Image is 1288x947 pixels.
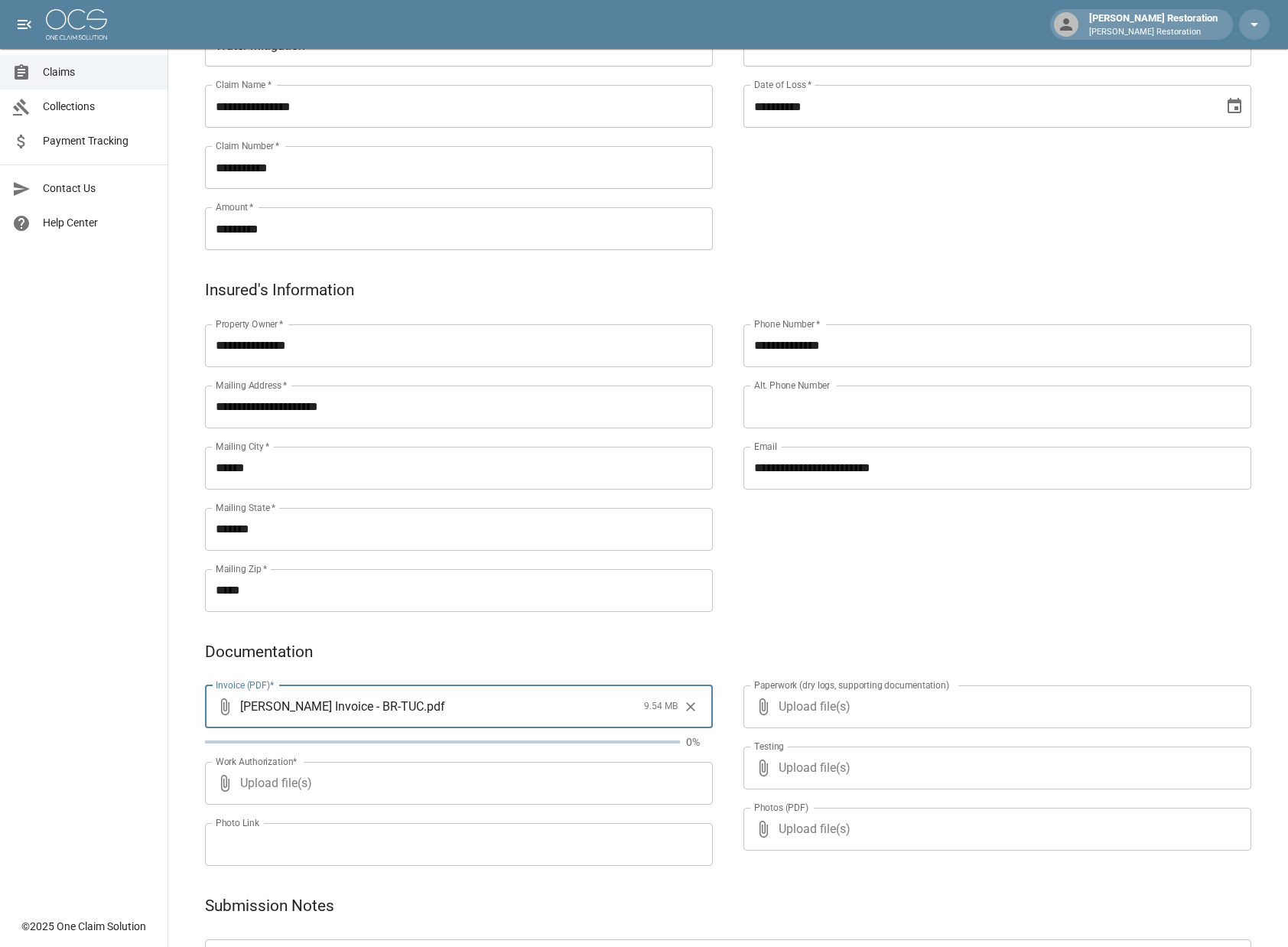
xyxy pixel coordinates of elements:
span: Payment Tracking [43,133,155,149]
label: Claim Number [216,139,279,152]
label: Mailing City [216,440,270,453]
label: Claim Name [216,78,272,91]
button: Choose date, selected date is Jul 6, 2025 [1219,91,1250,122]
label: Alt. Phone Number [754,379,830,392]
label: Photos (PDF) [754,801,808,814]
span: Upload file(s) [779,685,1210,728]
span: 9.54 MB [644,699,678,714]
span: Claims [43,64,155,80]
label: Phone Number [754,317,820,330]
button: Clear [679,695,702,718]
img: ocs-logo-white-transparent.png [46,9,107,40]
label: Property Owner [216,317,284,330]
label: Paperwork (dry logs, supporting documentation) [754,679,949,692]
label: Mailing State [216,501,275,514]
label: Date of Loss [754,78,812,91]
button: open drawer [9,9,40,40]
label: Mailing Zip [216,562,268,575]
label: Work Authorization* [216,755,298,768]
span: Help Center [43,215,155,231]
label: Email [754,440,777,453]
span: Upload file(s) [240,762,672,805]
p: [PERSON_NAME] Restoration [1089,26,1218,39]
span: . pdf [424,698,445,715]
label: Testing [754,740,784,753]
div: © 2025 One Claim Solution [21,919,146,934]
span: Upload file(s) [779,747,1210,789]
span: [PERSON_NAME] Invoice - BR-TUC [240,698,424,715]
div: [PERSON_NAME] Restoration [1083,11,1224,38]
span: Contact Us [43,181,155,197]
p: 0% [686,734,713,750]
span: Collections [43,99,155,115]
label: Mailing Address [216,379,287,392]
label: Photo Link [216,816,259,829]
label: Amount [216,200,254,213]
label: Invoice (PDF)* [216,679,275,692]
span: Upload file(s) [779,808,1210,851]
